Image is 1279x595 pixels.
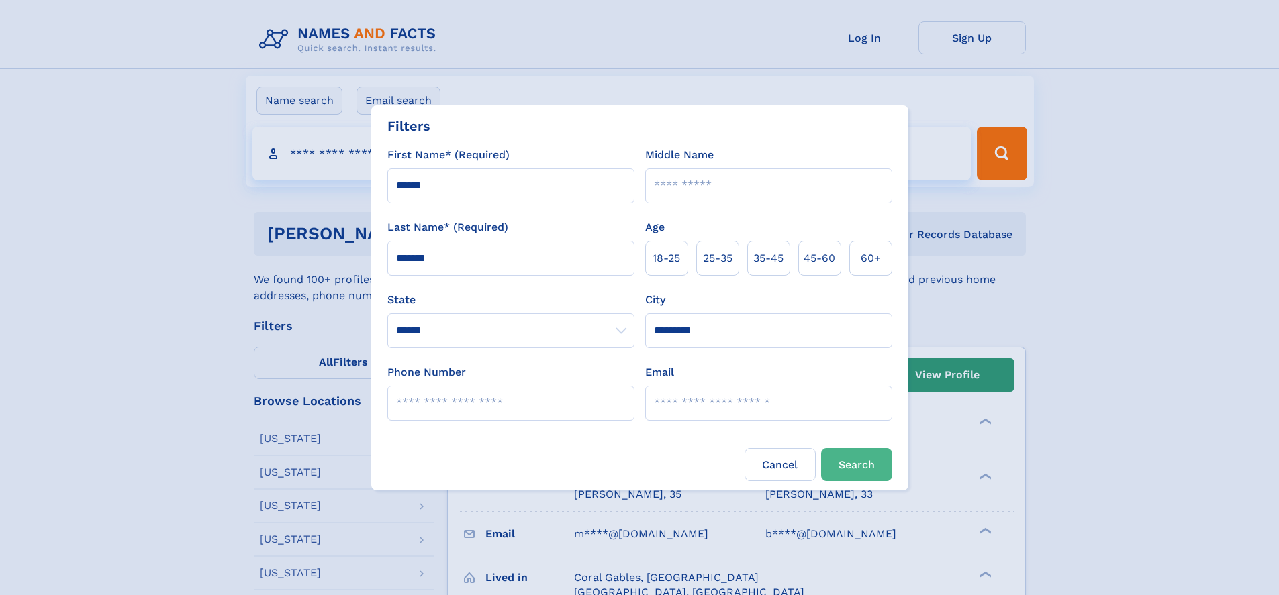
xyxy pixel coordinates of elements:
label: First Name* (Required) [387,147,510,163]
span: 60+ [861,250,881,266]
span: 18‑25 [653,250,680,266]
div: Filters [387,116,430,136]
button: Search [821,448,892,481]
label: Cancel [745,448,816,481]
label: State [387,292,634,308]
label: Middle Name [645,147,714,163]
span: 25‑35 [703,250,732,266]
label: City [645,292,665,308]
label: Last Name* (Required) [387,219,508,235]
label: Phone Number [387,364,466,380]
span: 35‑45 [753,250,784,266]
span: 45‑60 [804,250,835,266]
label: Email [645,364,674,380]
label: Age [645,219,665,235]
